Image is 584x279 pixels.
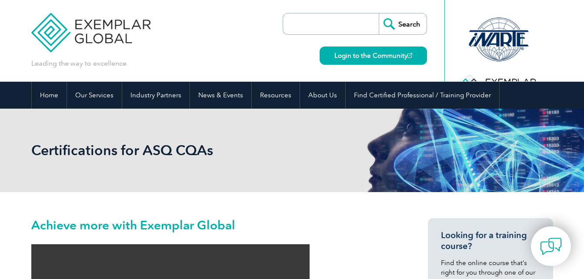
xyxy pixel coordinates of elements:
img: open_square.png [407,53,412,58]
input: Search [379,13,427,34]
a: Login to the Community [320,46,427,65]
a: Resources [252,82,300,109]
h2: Certifications for ASQ CQAs [31,143,397,157]
a: News & Events [190,82,251,109]
a: About Us [300,82,345,109]
a: Our Services [67,82,122,109]
a: Industry Partners [122,82,190,109]
img: contact-chat.png [540,236,562,257]
h3: Looking for a training course? [441,230,540,252]
a: Home [32,82,67,109]
p: Leading the way to excellence [31,59,127,68]
a: Find Certified Professional / Training Provider [346,82,499,109]
h2: Achieve more with Exemplar Global [31,218,397,232]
